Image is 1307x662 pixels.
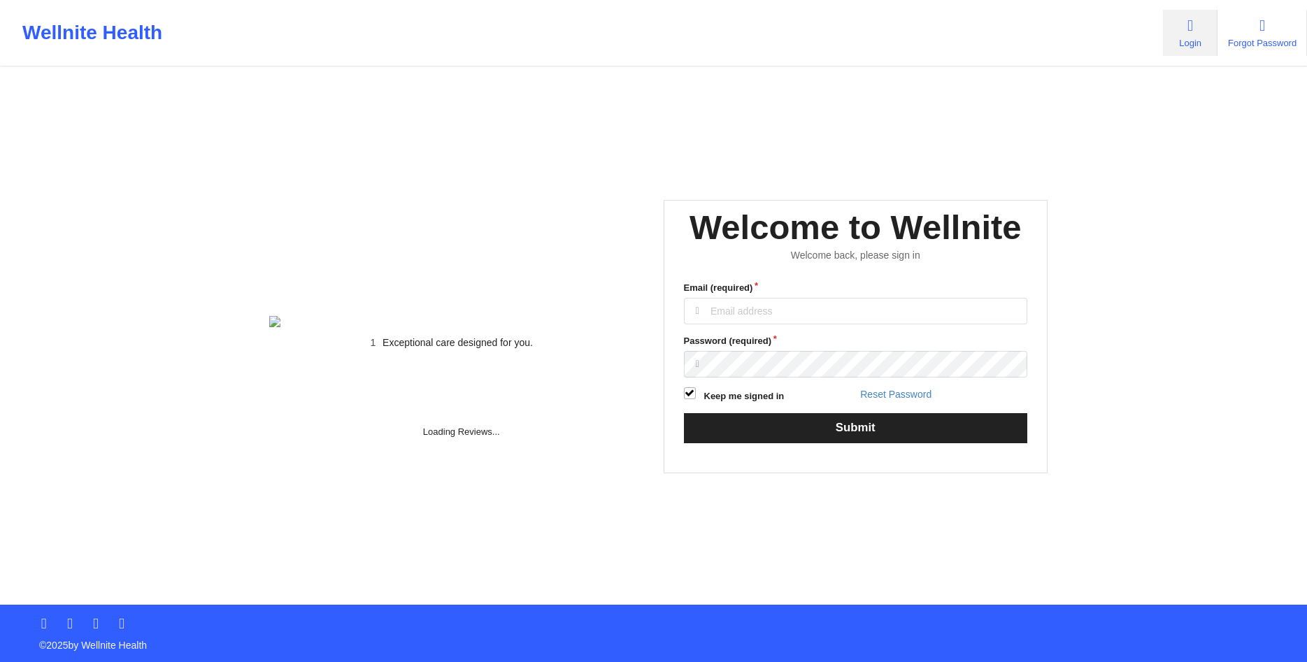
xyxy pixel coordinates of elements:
[860,389,931,400] a: Reset Password
[684,298,1028,324] input: Email address
[269,316,634,327] img: wellnite-auth-hero_200.c722682e.png
[674,250,1038,261] div: Welcome back, please sign in
[684,334,1028,348] label: Password (required)
[704,389,785,403] label: Keep me signed in
[29,628,1278,652] p: © 2025 by Wellnite Health
[269,372,654,439] div: Loading Reviews...
[684,413,1028,443] button: Submit
[684,281,1028,295] label: Email (required)
[1217,10,1307,56] a: Forgot Password
[282,337,634,348] li: Exceptional care designed for you.
[690,206,1022,250] div: Welcome to Wellnite
[1163,10,1217,56] a: Login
